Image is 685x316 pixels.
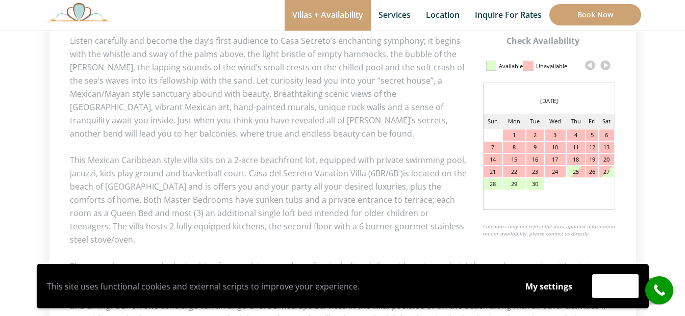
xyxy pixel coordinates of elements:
td: Tue [526,114,544,129]
div: 30 [526,178,544,190]
div: 10 [545,142,566,153]
i: call [648,279,671,302]
div: 8 [503,142,525,153]
a: call [645,276,673,304]
div: 12 [586,142,598,153]
div: 22 [503,166,525,177]
div: 9 [526,142,544,153]
div: [DATE] [484,93,615,109]
div: 24 [545,166,566,177]
div: 1 [503,129,525,141]
div: Available [499,58,523,75]
div: 2 [526,129,544,141]
p: Listen carefully and become the day’s first audience to Casa Secreto’s enchanting symphony; it be... [70,34,616,140]
td: Sun [484,114,503,129]
div: 21 [484,166,502,177]
div: 16 [526,154,544,165]
div: Unavailable [536,58,567,75]
div: 14 [484,154,502,165]
td: Sat [599,114,614,129]
button: My settings [516,275,582,298]
div: 25 [567,166,585,177]
div: 6 [599,129,614,141]
button: Accept [592,274,639,298]
div: 3 [545,129,566,141]
div: 4 [567,129,585,141]
div: 28 [484,178,502,190]
div: 26 [586,166,598,177]
td: Thu [566,114,586,129]
div: 11 [567,142,585,153]
div: 5 [586,129,598,141]
div: 17 [545,154,566,165]
div: 19 [586,154,598,165]
div: 29 [503,178,525,190]
div: 27 [599,166,614,177]
img: Awesome Logo [44,3,114,21]
div: 18 [567,154,585,165]
p: This site uses functional cookies and external scripts to improve your experience. [47,279,505,294]
div: 20 [599,154,614,165]
p: This Mexican Caribbean style villa sits on a 2-acre beachfront lot, equipped with private swimmin... [70,153,616,246]
div: 13 [599,142,614,153]
div: 7 [484,142,502,153]
div: 15 [503,154,525,165]
div: 23 [526,166,544,177]
td: Fri [586,114,599,129]
a: Book Now [549,4,641,25]
td: Mon [502,114,525,129]
td: Wed [544,114,566,129]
